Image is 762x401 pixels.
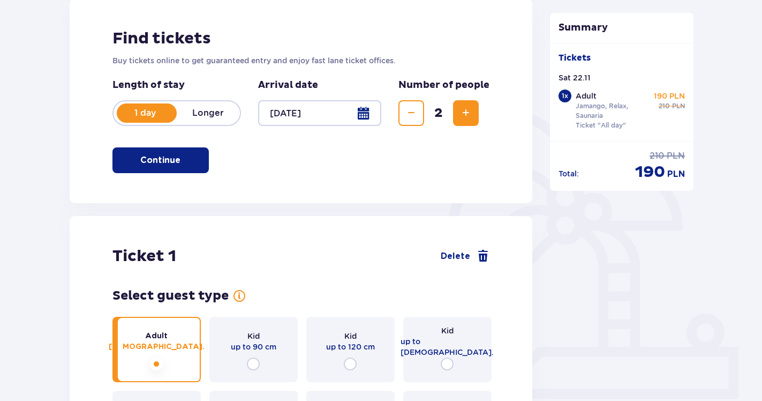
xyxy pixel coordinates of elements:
p: Arrival date [258,79,318,92]
p: Jamango, Relax, Saunaria [576,101,650,121]
div: 1 x [559,90,571,102]
p: Number of people [398,79,489,92]
p: 190 PLN [654,91,685,101]
p: Buy tickets online to get guaranteed entry and enjoy fast lane ticket offices. [112,55,490,66]
span: Adult [145,331,168,341]
span: 210 [659,101,670,111]
button: Decrease [398,100,424,126]
p: Continue [140,154,180,166]
span: PLN [667,150,685,162]
p: Ticket "All day" [576,121,626,130]
span: Delete [441,250,470,262]
span: up to 90 cm [231,341,276,352]
span: Kid [441,325,454,336]
span: up to 120 cm [326,341,375,352]
p: Length of stay [112,79,241,92]
span: up to [DEMOGRAPHIC_DATA]. [401,336,494,358]
a: Delete [441,250,489,263]
span: Kid [344,331,357,341]
p: Longer [177,107,240,119]
span: 2 [426,105,451,121]
button: Increase [453,100,479,126]
span: 210 [650,150,665,162]
span: Kid [247,331,260,341]
span: [DEMOGRAPHIC_DATA]. [109,341,205,352]
span: 190 [635,162,665,182]
span: PLN [672,101,685,111]
button: Continue [112,147,209,173]
h2: Ticket 1 [112,246,176,266]
p: Total : [559,168,579,179]
span: PLN [667,168,685,180]
p: Sat 22.11 [559,72,591,83]
p: Adult [576,91,597,101]
h3: Select guest type [112,288,229,304]
p: Tickets [559,52,591,64]
h2: Find tickets [112,28,490,49]
p: 1 day [114,107,177,119]
p: Summary [550,21,693,34]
